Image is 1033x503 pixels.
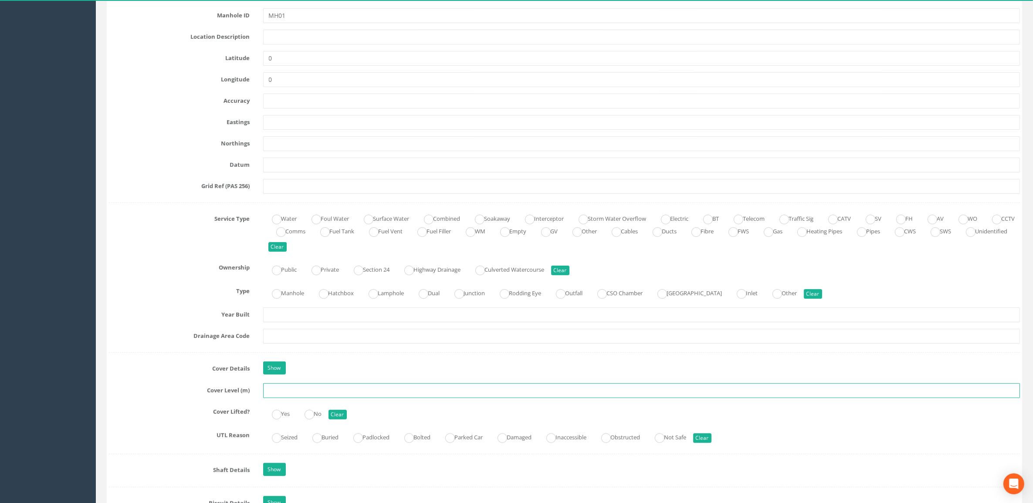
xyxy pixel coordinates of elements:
[491,224,527,237] label: Empty
[102,136,257,148] label: Northings
[303,263,339,275] label: Private
[102,51,257,62] label: Latitude
[329,410,347,419] button: Clear
[102,179,257,190] label: Grid Ref (PAS 256)
[102,30,257,41] label: Location Description
[102,115,257,126] label: Eastings
[1003,473,1024,494] div: Open Intercom Messenger
[457,224,486,237] label: WM
[102,428,257,439] label: UTL Reason
[263,430,298,443] label: Seized
[693,433,711,443] button: Clear
[409,224,451,237] label: Fuel Filler
[725,212,765,224] label: Telecom
[644,224,677,237] label: Ducts
[268,224,306,237] label: Comms
[532,224,558,237] label: GV
[720,224,749,237] label: FWS
[360,286,404,299] label: Lamphole
[593,430,640,443] label: Obstructed
[263,286,305,299] label: Manhole
[263,361,286,375] a: Show
[102,94,257,105] label: Accuracy
[102,212,257,223] label: Service Type
[102,158,257,169] label: Datum
[102,405,257,416] label: Cover Lifted?
[570,212,647,224] label: Storm Water Overflow
[467,263,545,275] label: Culverted Watercourse
[446,286,485,299] label: Junction
[102,329,257,340] label: Drainage Area Code
[355,212,410,224] label: Surface Water
[303,212,349,224] label: Foul Water
[102,361,257,373] label: Cover Details
[102,383,257,395] label: Cover Level (m)
[983,212,1015,224] label: CCTV
[789,224,843,237] label: Heating Pipes
[516,212,564,224] label: Interceptor
[102,8,257,20] label: Manhole ID
[304,430,339,443] label: Buried
[649,286,722,299] label: [GEOGRAPHIC_DATA]
[589,286,643,299] label: CSO Chamber
[310,286,354,299] label: Hatchbox
[102,72,257,84] label: Longitude
[345,430,390,443] label: Padlocked
[922,224,952,237] label: SWS
[263,407,290,419] label: Yes
[683,224,714,237] label: Fibre
[410,286,440,299] label: Dual
[102,284,257,295] label: Type
[564,224,597,237] label: Other
[396,263,461,275] label: Highway Drainage
[728,286,758,299] label: Inlet
[263,212,297,224] label: Water
[102,463,257,474] label: Shaft Details
[102,260,257,272] label: Ownership
[345,263,390,275] label: Section 24
[312,224,355,237] label: Fuel Tank
[694,212,719,224] label: BT
[296,407,322,419] label: No
[957,224,1008,237] label: Unidentified
[437,430,483,443] label: Parked Car
[848,224,881,237] label: Pipes
[764,286,797,299] label: Other
[950,212,978,224] label: WO
[820,212,851,224] label: CATV
[538,430,587,443] label: Inaccessible
[360,224,403,237] label: Fuel Vent
[804,289,822,299] button: Clear
[652,212,689,224] label: Electric
[547,286,583,299] label: Outfall
[102,307,257,319] label: Year Built
[886,224,916,237] label: CWS
[857,212,882,224] label: SV
[268,242,287,252] button: Clear
[771,212,814,224] label: Traffic Sig
[263,263,297,275] label: Public
[755,224,783,237] label: Gas
[415,212,461,224] label: Combined
[551,266,569,275] button: Clear
[466,212,511,224] label: Soakaway
[396,430,431,443] label: Bolted
[489,430,532,443] label: Damaged
[887,212,913,224] label: FH
[263,463,286,476] a: Show
[603,224,638,237] label: Cables
[919,212,944,224] label: AV
[491,286,542,299] label: Rodding Eye
[646,430,687,443] label: Not Safe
